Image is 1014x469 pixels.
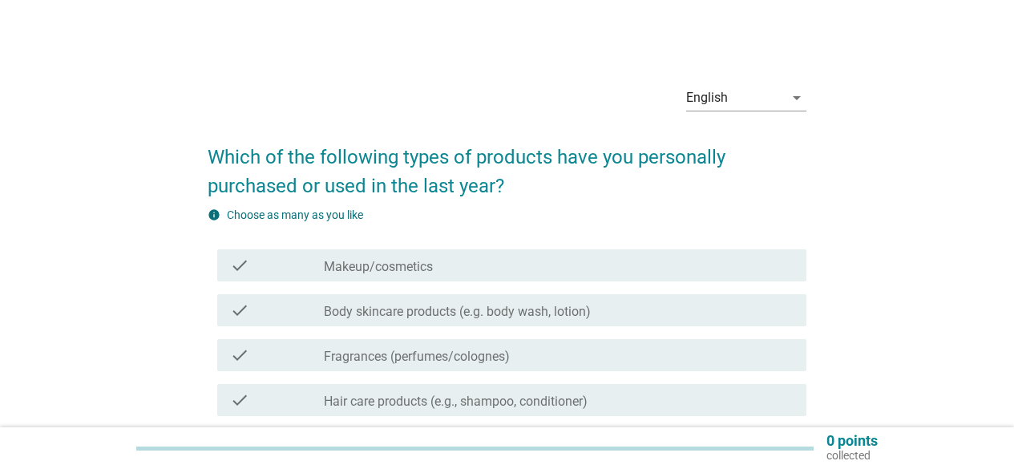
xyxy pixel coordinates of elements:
[230,346,249,365] i: check
[230,256,249,275] i: check
[208,127,806,200] h2: Which of the following types of products have you personally purchased or used in the last year?
[686,91,728,105] div: English
[826,434,878,448] p: 0 points
[826,448,878,463] p: collected
[208,208,220,221] i: info
[230,301,249,320] i: check
[324,304,591,320] label: Body skincare products (e.g. body wash, lotion)
[324,349,510,365] label: Fragrances (perfumes/colognes)
[227,208,363,221] label: Choose as many as you like
[230,390,249,410] i: check
[324,259,433,275] label: Makeup/cosmetics
[787,88,806,107] i: arrow_drop_down
[324,394,588,410] label: Hair care products (e.g., shampoo, conditioner)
